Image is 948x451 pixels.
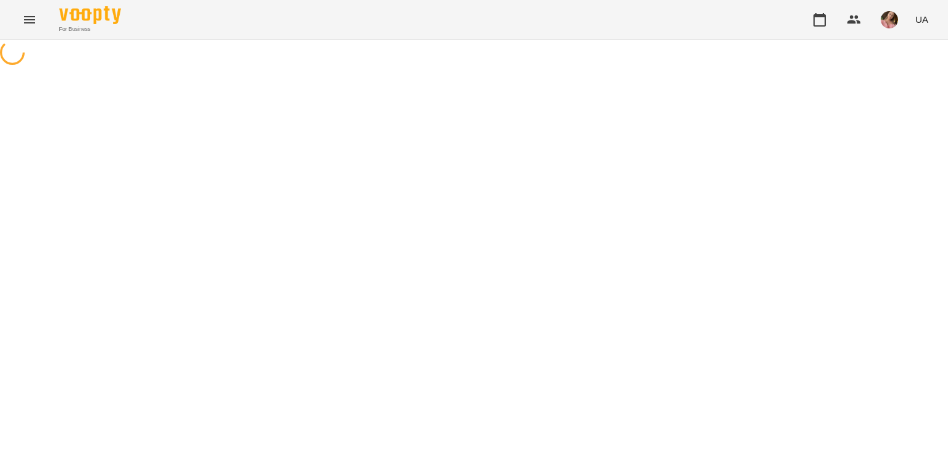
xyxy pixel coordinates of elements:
[59,25,121,33] span: For Business
[59,6,121,24] img: Voopty Logo
[915,13,928,26] span: UA
[15,5,44,35] button: Menu
[881,11,898,28] img: e4201cb721255180434d5b675ab1e4d4.jpg
[910,8,933,31] button: UA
